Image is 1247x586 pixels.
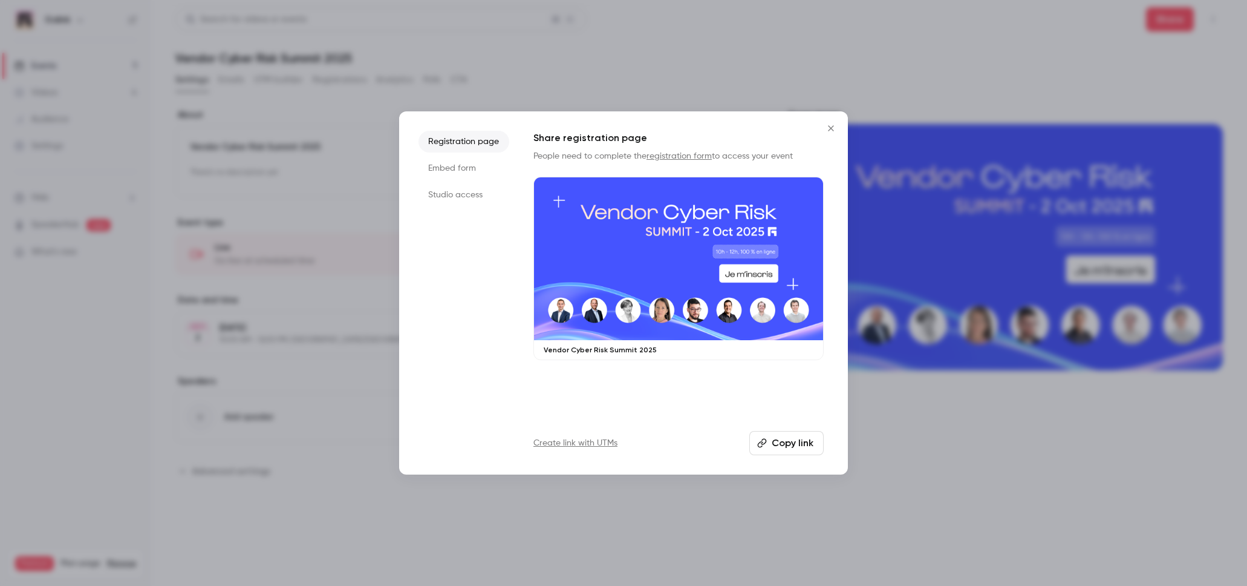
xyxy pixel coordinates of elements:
[418,131,509,153] li: Registration page
[646,152,712,160] a: registration form
[533,150,824,162] p: People need to complete the to access your event
[533,437,617,449] a: Create link with UTMs
[418,184,509,206] li: Studio access
[749,431,824,455] button: Copy link
[533,131,824,145] h1: Share registration page
[819,116,843,140] button: Close
[544,345,813,355] p: Vendor Cyber Risk Summit 2025
[533,177,824,360] a: Vendor Cyber Risk Summit 2025
[418,157,509,179] li: Embed form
